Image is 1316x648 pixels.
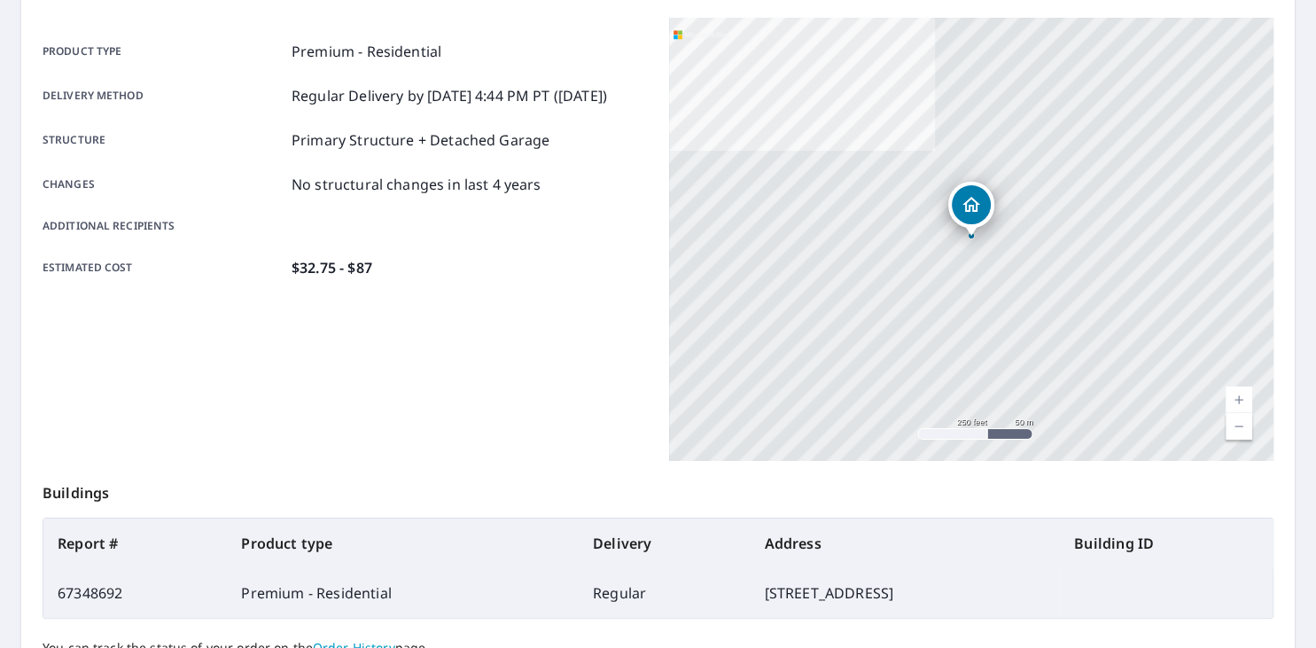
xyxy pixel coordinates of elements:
[292,257,372,278] p: $32.75 - $87
[750,519,1060,568] th: Address
[1226,413,1252,440] a: Current Level 17, Zoom Out
[43,257,284,278] p: Estimated cost
[292,174,541,195] p: No structural changes in last 4 years
[227,519,579,568] th: Product type
[292,41,441,62] p: Premium - Residential
[750,568,1060,618] td: [STREET_ADDRESS]
[579,568,751,618] td: Regular
[43,568,227,618] td: 67348692
[292,85,607,106] p: Regular Delivery by [DATE] 4:44 PM PT ([DATE])
[1226,386,1252,413] a: Current Level 17, Zoom In
[43,519,227,568] th: Report #
[292,129,549,151] p: Primary Structure + Detached Garage
[43,218,284,234] p: Additional recipients
[43,174,284,195] p: Changes
[579,519,751,568] th: Delivery
[43,461,1273,518] p: Buildings
[1060,519,1273,568] th: Building ID
[948,182,994,237] div: Dropped pin, building 1, Residential property, 10507 Railswood Dr Frisco, TX 75035
[43,129,284,151] p: Structure
[227,568,579,618] td: Premium - Residential
[43,41,284,62] p: Product type
[43,85,284,106] p: Delivery method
